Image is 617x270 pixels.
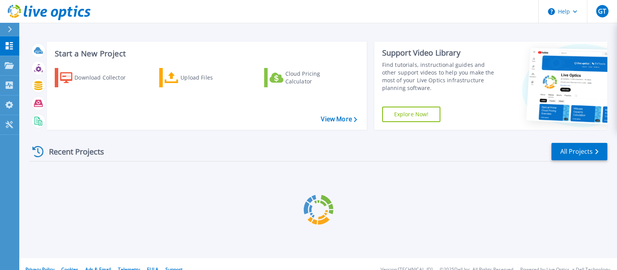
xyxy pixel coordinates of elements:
div: Find tutorials, instructional guides and other support videos to help you make the most of your L... [382,61,499,92]
div: Recent Projects [30,142,115,161]
a: View More [321,115,357,123]
div: Cloud Pricing Calculator [285,70,347,85]
a: Download Collector [55,68,141,87]
div: Support Video Library [382,48,499,58]
h3: Start a New Project [55,49,357,58]
div: Upload Files [180,70,242,85]
span: GT [598,8,606,14]
div: Download Collector [74,70,136,85]
a: All Projects [551,143,607,160]
a: Upload Files [159,68,245,87]
a: Cloud Pricing Calculator [264,68,350,87]
a: Explore Now! [382,107,441,122]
